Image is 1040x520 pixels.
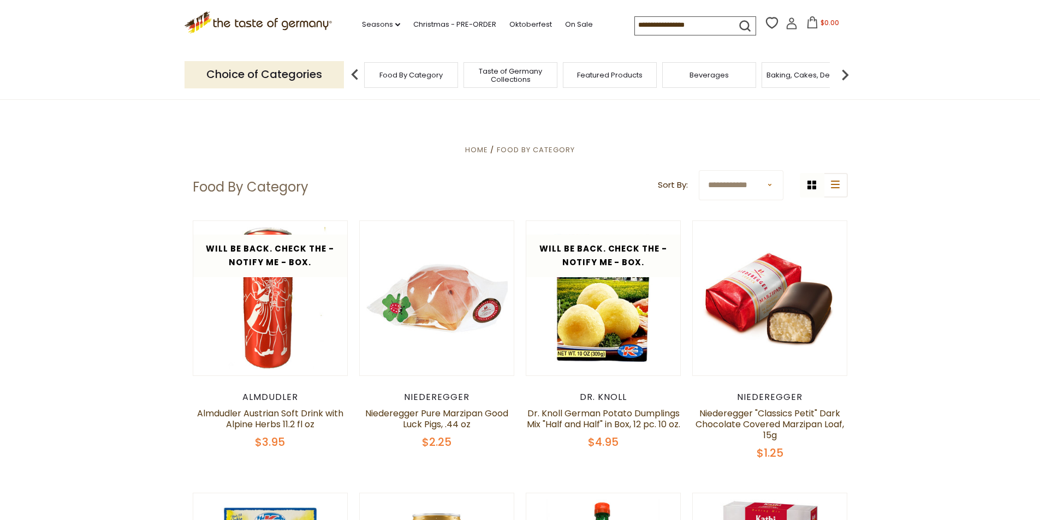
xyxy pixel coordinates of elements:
[509,19,552,31] a: Oktoberfest
[344,64,366,86] img: previous arrow
[362,19,400,31] a: Seasons
[526,392,681,403] div: Dr. Knoll
[193,221,348,375] img: Almdudler Austrian Soft Drink with Alpine Herbs 11.2 fl oz
[696,407,844,441] a: Niederegger "Classics Petit" Dark Chocolate Covered Marzipan Loaf, 15g
[467,67,554,83] a: Taste of Germany Collections
[360,221,514,375] img: Niederegger Pure Marzipan Good Luck Pigs, .44 oz
[526,221,681,375] img: Dr. Knoll German Potato Dumplings Mix "Half and Half" in Box, 12 pc. 10 oz.
[693,241,847,356] img: Niederegger "Classics Petit" Dark Chocolate Covered Marzipan Loaf, 15g
[800,16,846,33] button: $0.00
[527,407,680,431] a: Dr. Knoll German Potato Dumplings Mix "Half and Half" in Box, 12 pc. 10 oz.
[565,19,593,31] a: On Sale
[422,434,451,450] span: $2.25
[497,145,575,155] a: Food By Category
[197,407,343,431] a: Almdudler Austrian Soft Drink with Alpine Herbs 11.2 fl oz
[577,71,643,79] a: Featured Products
[465,145,488,155] a: Home
[757,445,783,461] span: $1.25
[379,71,443,79] a: Food By Category
[185,61,344,88] p: Choice of Categories
[690,71,729,79] a: Beverages
[588,434,619,450] span: $4.95
[255,434,285,450] span: $3.95
[692,392,848,403] div: Niederegger
[413,19,496,31] a: Christmas - PRE-ORDER
[821,18,839,27] span: $0.00
[834,64,856,86] img: next arrow
[658,178,688,192] label: Sort By:
[766,71,851,79] a: Baking, Cakes, Desserts
[359,392,515,403] div: Niederegger
[193,392,348,403] div: Almdudler
[193,179,308,195] h1: Food By Category
[365,407,508,431] a: Niederegger Pure Marzipan Good Luck Pigs, .44 oz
